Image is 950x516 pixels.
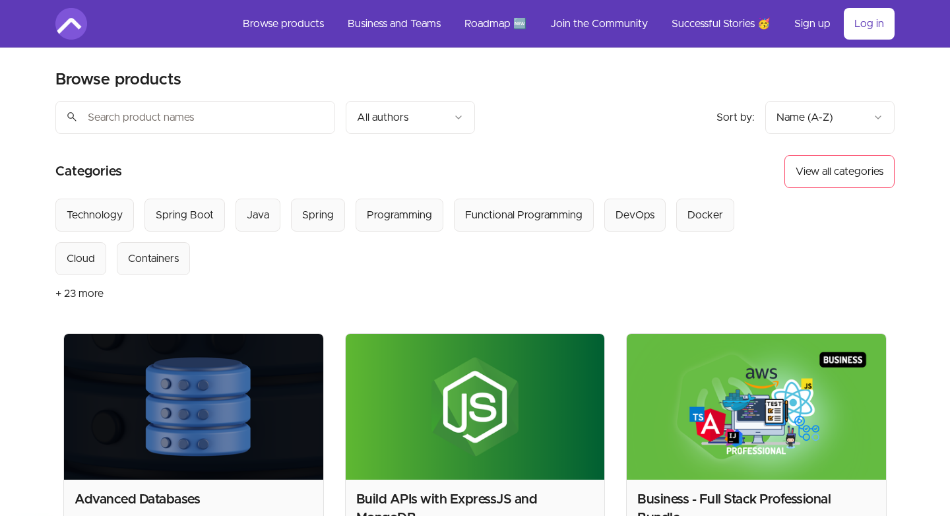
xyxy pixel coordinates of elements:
[346,101,475,134] button: Filter by author
[55,8,87,40] img: Amigoscode logo
[55,155,122,188] h2: Categories
[616,207,654,223] div: DevOps
[844,8,895,40] a: Log in
[156,207,214,223] div: Spring Boot
[465,207,583,223] div: Functional Programming
[11,463,53,505] img: provesource social proof notification image
[58,467,137,478] span: [PERSON_NAME]
[346,334,605,480] img: Product image for Build APIs with ExpressJS and MongoDB
[58,480,85,490] span: Bought
[367,207,432,223] div: Programming
[454,8,537,40] a: Roadmap 🆕
[64,334,323,480] img: Product image for Advanced Databases
[765,101,895,134] button: Product sort options
[67,251,95,267] div: Cloud
[58,492,79,503] span: [DATE]
[627,334,886,480] img: Product image for Business - Full Stack Professional Bundle
[67,207,123,223] div: Technology
[784,155,895,188] button: View all categories
[337,8,451,40] a: Business and Teams
[661,8,781,40] a: Successful Stories 🥳
[540,8,658,40] a: Join the Community
[687,207,723,223] div: Docker
[247,207,269,223] div: Java
[302,207,334,223] div: Spring
[716,112,755,123] span: Sort by:
[784,8,841,40] a: Sign up
[128,251,179,267] div: Containers
[86,480,194,490] a: Amigoscode PRO Membership
[55,101,335,134] input: Search product names
[232,8,334,40] a: Browse products
[92,492,133,503] a: ProveSource
[55,275,104,312] button: + 23 more
[232,8,895,40] nav: Main
[66,108,78,126] span: search
[55,69,181,90] h2: Browse products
